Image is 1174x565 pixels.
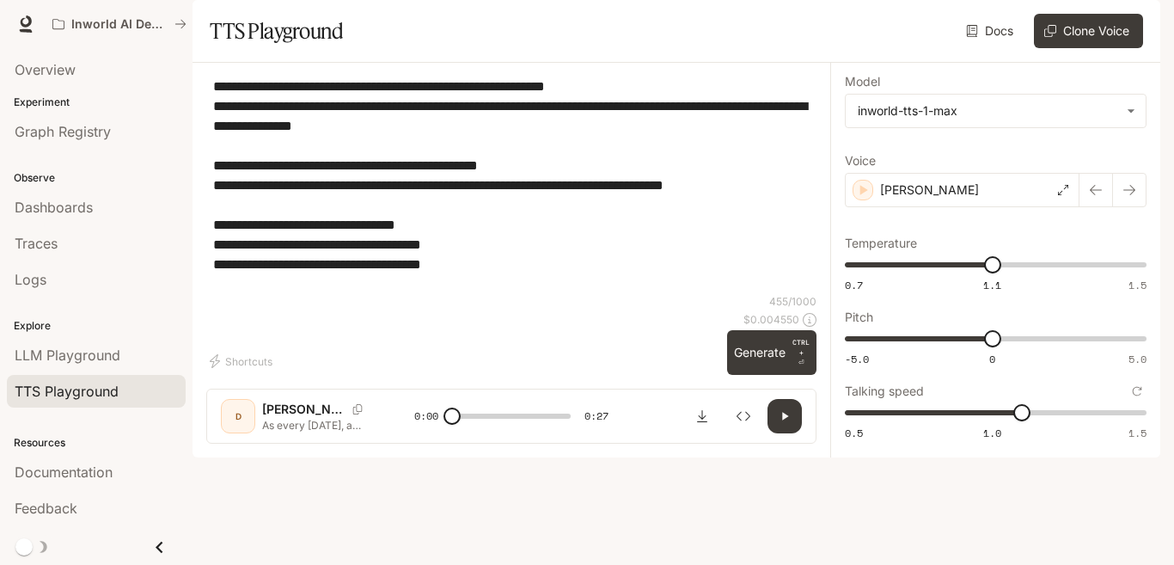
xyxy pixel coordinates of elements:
button: Reset to default [1128,382,1146,401]
p: Voice [845,155,876,167]
p: Talking speed [845,385,924,397]
span: -5.0 [845,352,869,366]
h1: TTS Playground [210,14,343,48]
button: All workspaces [45,7,194,41]
span: 0.7 [845,278,863,292]
span: 1.1 [983,278,1001,292]
div: D [224,402,252,430]
div: inworld-tts-1-max [858,102,1118,120]
p: Temperature [845,237,917,249]
span: 0 [989,352,995,366]
p: Inworld AI Demos [71,17,168,32]
span: 0:27 [584,408,608,425]
div: inworld-tts-1-max [846,95,1146,127]
button: Clone Voice [1034,14,1143,48]
p: Pitch [845,311,873,323]
span: 0.5 [845,426,863,440]
button: GenerateCTRL +⏎ [727,330,816,375]
span: 0:00 [414,408,438,425]
p: CTRL + [792,337,810,358]
button: Download audio [685,399,719,433]
p: ⏎ [792,337,810,368]
p: As every [DATE], a carved wooden box arrives from [GEOGRAPHIC_DATA] to [GEOGRAPHIC_DATA]. The box... [262,418,373,433]
button: Shortcuts [206,347,279,375]
span: 1.0 [983,426,1001,440]
p: Model [845,76,880,88]
span: 5.0 [1128,352,1146,366]
a: Docs [963,14,1020,48]
span: 1.5 [1128,278,1146,292]
button: Copy Voice ID [345,404,370,415]
p: [PERSON_NAME] [880,181,979,199]
span: 1.5 [1128,426,1146,440]
p: [PERSON_NAME] [262,401,345,418]
button: Inspect [726,399,761,433]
